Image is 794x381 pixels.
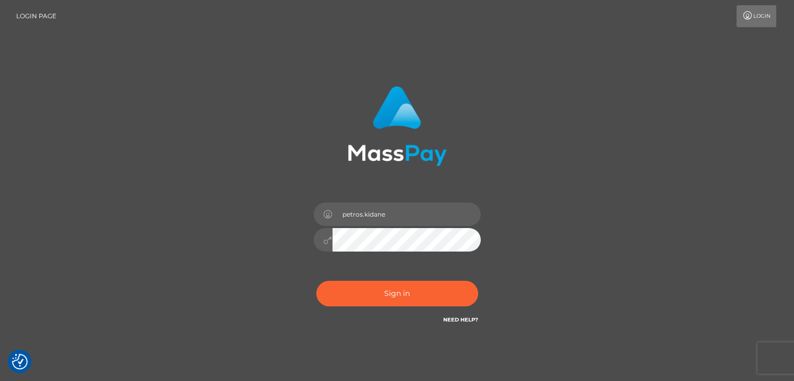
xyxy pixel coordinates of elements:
[12,354,28,370] img: Revisit consent button
[348,86,447,166] img: MassPay Login
[737,5,776,27] a: Login
[12,354,28,370] button: Consent Preferences
[443,316,478,323] a: Need Help?
[333,203,481,226] input: Username...
[16,5,56,27] a: Login Page
[316,281,478,306] button: Sign in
